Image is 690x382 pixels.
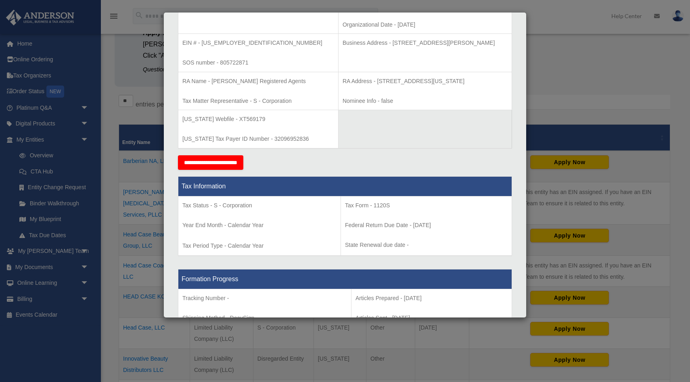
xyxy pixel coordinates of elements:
th: Tax Information [178,176,512,196]
p: Business Address - [STREET_ADDRESS][PERSON_NAME] [343,38,508,48]
p: Tax Form - 1120S [345,200,508,211]
p: Tax Matter Representative - S - Corporation [182,96,334,106]
p: EIN # - [US_EMPLOYER_IDENTIFICATION_NUMBER] [182,38,334,48]
p: RA Name - [PERSON_NAME] Registered Agents [182,76,334,86]
p: Tax Status - S - Corporation [182,200,337,211]
p: SOS number - 805722871 [182,58,334,68]
p: State Renewal due date - [345,240,508,250]
p: Shipping Method - DocuSign [182,313,347,323]
p: [US_STATE] Tax Payer ID Number - 32096952836 [182,134,334,144]
p: Tracking Number - [182,293,347,303]
p: Nominee Info - false [343,96,508,106]
p: Articles Prepared - [DATE] [355,293,508,303]
p: Articles Sent - [DATE] [355,313,508,323]
td: Tax Period Type - Calendar Year [178,196,341,256]
p: Organizational Date - [DATE] [343,20,508,30]
p: [US_STATE] Webfile - XT569179 [182,114,334,124]
p: Federal Return Due Date - [DATE] [345,220,508,230]
th: Formation Progress [178,269,512,289]
p: Year End Month - Calendar Year [182,220,337,230]
p: RA Address - [STREET_ADDRESS][US_STATE] [343,76,508,86]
